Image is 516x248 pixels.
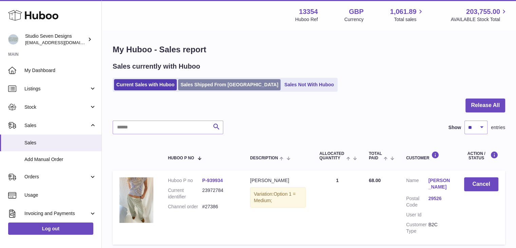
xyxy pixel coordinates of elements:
[250,177,306,184] div: [PERSON_NAME]
[168,156,194,160] span: Huboo P no
[24,104,89,110] span: Stock
[390,7,417,16] span: 1,061.89
[406,222,428,234] dt: Customer Type
[312,171,362,244] td: 1
[24,174,89,180] span: Orders
[369,178,381,183] span: 68.00
[168,187,202,200] dt: Current identifier
[428,222,450,234] dd: B2C
[390,7,424,23] a: 1,061.89 Total sales
[119,177,153,223] img: IMG_3784.jpg
[202,203,236,210] dd: #27386
[254,191,295,203] span: Option 1 = Medium;
[466,7,500,16] span: 203,755.00
[319,152,344,160] span: ALLOCATED Quantity
[113,44,505,55] h1: My Huboo - Sales report
[464,151,498,160] div: Action / Status
[168,177,202,184] dt: Huboo P no
[250,187,306,208] div: Variation:
[168,203,202,210] dt: Channel order
[428,177,450,190] a: [PERSON_NAME]
[282,79,336,90] a: Sales Not With Huboo
[24,156,96,163] span: Add Manual Order
[24,140,96,146] span: Sales
[448,124,461,131] label: Show
[406,195,428,208] dt: Postal Code
[24,192,96,198] span: Usage
[113,62,200,71] h2: Sales currently with Huboo
[465,99,505,112] button: Release All
[394,16,424,23] span: Total sales
[250,156,278,160] span: Description
[24,210,89,217] span: Invoicing and Payments
[25,33,86,46] div: Studio Seven Designs
[25,40,100,45] span: [EMAIL_ADDRESS][DOMAIN_NAME]
[344,16,364,23] div: Currency
[178,79,281,90] a: Sales Shipped From [GEOGRAPHIC_DATA]
[24,86,89,92] span: Listings
[202,187,236,200] dd: 23972784
[202,178,223,183] a: P-939934
[24,122,89,129] span: Sales
[8,223,93,235] a: Log out
[491,124,505,131] span: entries
[406,177,428,192] dt: Name
[451,16,508,23] span: AVAILABLE Stock Total
[349,7,363,16] strong: GBP
[299,7,318,16] strong: 13354
[24,67,96,74] span: My Dashboard
[406,212,428,218] dt: User Id
[8,34,18,45] img: contact.studiosevendesigns@gmail.com
[428,195,450,202] a: 29526
[406,151,451,160] div: Customer
[369,152,382,160] span: Total paid
[464,177,498,191] button: Cancel
[295,16,318,23] div: Huboo Ref
[451,7,508,23] a: 203,755.00 AVAILABLE Stock Total
[114,79,177,90] a: Current Sales with Huboo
